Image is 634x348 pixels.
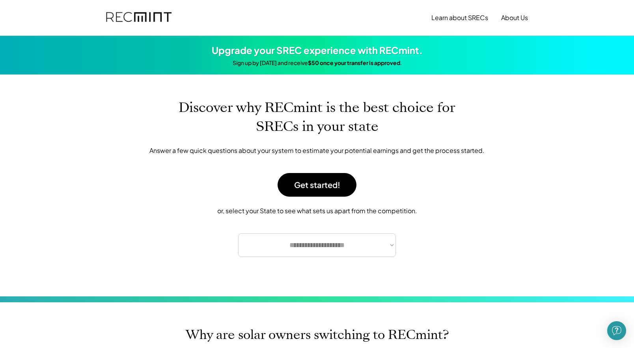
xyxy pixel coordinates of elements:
[431,10,488,26] button: Learn about SRECs
[278,173,356,197] button: Get started!
[128,207,506,215] div: or, select your State to see what sets us apart from the competition.
[308,59,400,66] strong: $50 once your transfer is approved
[501,10,528,26] button: About Us
[128,146,506,155] div: Answer a few quick questions about your system to estimate your potential earnings and get the pr...
[106,4,172,31] img: recmint-logotype%403x.png
[212,44,423,57] div: Upgrade your SREC experience with RECmint.
[186,326,449,344] h2: Why are solar owners switching to RECmint?
[159,98,475,136] h1: Discover why RECmint is the best choice for SRECs in your state
[233,59,402,67] div: Sign up by [DATE] and receive .
[607,321,626,340] div: Open Intercom Messenger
